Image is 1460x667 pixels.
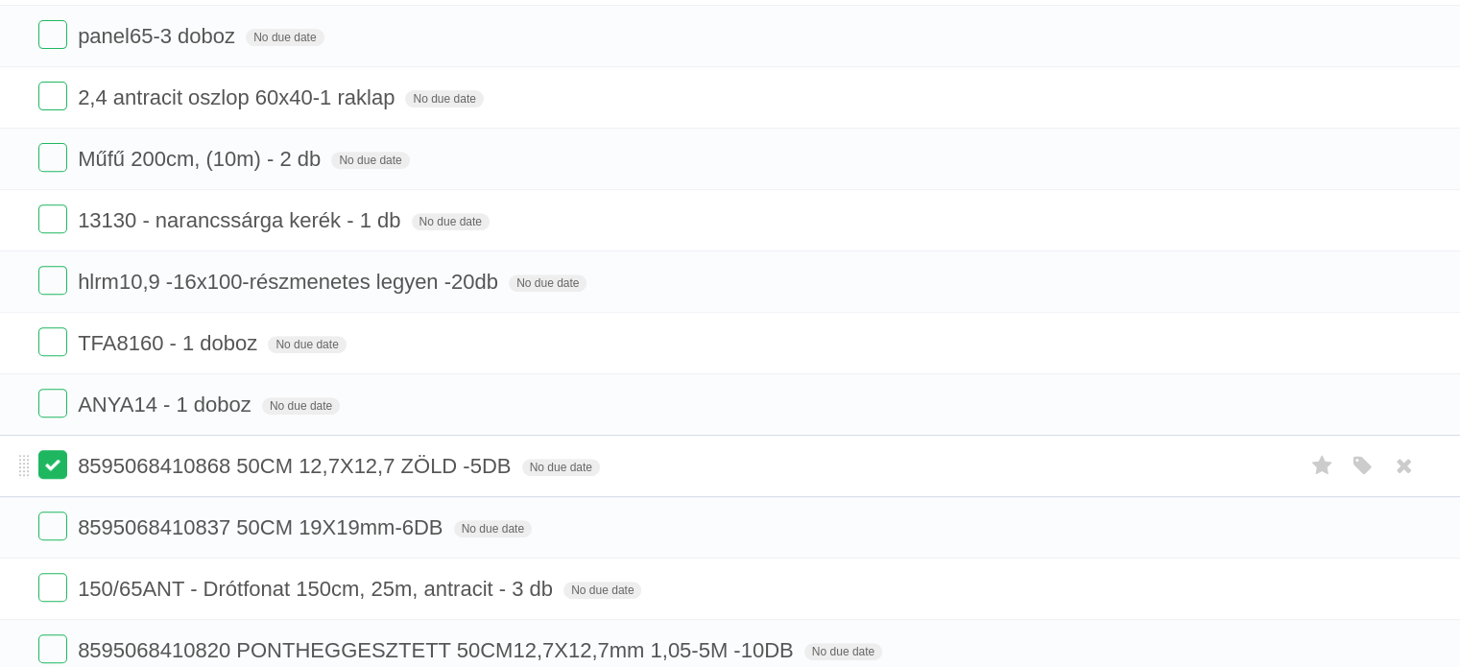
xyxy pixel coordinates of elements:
span: Műfű 200cm, (10m) - 2 db [78,147,325,171]
label: Done [38,204,67,233]
span: ANYA14 - 1 doboz [78,393,256,417]
span: 8595068410868 50CM 12,7X12,7 ZÖLD -5DB [78,454,515,478]
label: Done [38,327,67,356]
span: 13130 - narancssárga kerék - 1 db [78,208,405,232]
span: 150/65ANT - Drótfonat 150cm, 25m, antracit - 3 db [78,577,558,601]
span: hlrm10,9 -16x100-részmenetes legyen -20db [78,270,503,294]
span: No due date [454,520,532,537]
span: 8595068410837 50CM 19X19mm-6DB [78,515,447,539]
span: No due date [246,29,323,46]
label: Done [38,634,67,663]
label: Star task [1304,450,1341,482]
label: Done [38,389,67,417]
label: Done [38,143,67,172]
label: Done [38,82,67,110]
span: No due date [522,459,600,476]
label: Done [38,512,67,540]
label: Done [38,266,67,295]
span: panel65-3 doboz [78,24,240,48]
span: No due date [262,397,340,415]
span: No due date [405,90,483,107]
span: 2,4 antracit oszlop 60x40-1 raklap [78,85,399,109]
span: No due date [268,336,346,353]
label: Done [38,20,67,49]
span: No due date [563,582,641,599]
span: No due date [412,213,490,230]
label: Done [38,450,67,479]
span: TFA8160 - 1 doboz [78,331,262,355]
label: Done [38,573,67,602]
span: No due date [804,643,882,660]
span: 8595068410820 PONTHEGGESZTETT 50CM12,7X12,7mm 1,05-5M -10DB [78,638,799,662]
span: No due date [331,152,409,169]
span: No due date [509,274,586,292]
